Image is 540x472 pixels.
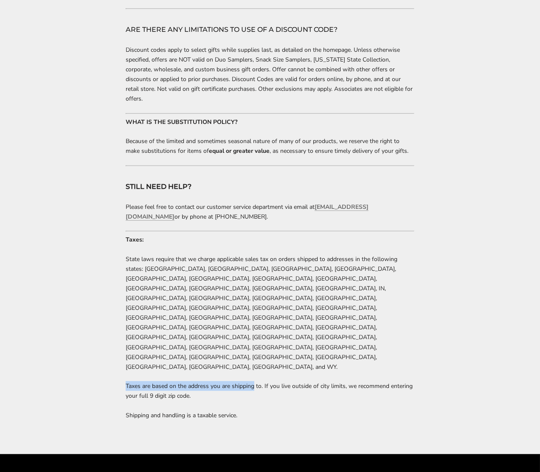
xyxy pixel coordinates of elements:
p: State laws require that we charge applicable sales tax on orders shipped to addresses in the foll... [126,254,414,372]
strong: Taxes: [126,236,143,244]
p: Please feel free to contact our customer service department via email at or by phone at [PHONE_NU... [126,202,414,222]
a: [EMAIL_ADDRESS][DOMAIN_NAME] [126,203,368,221]
p: Shipping and handling is a taxable service. [126,410,414,420]
strong: equal or greater value [209,147,270,155]
p: Because of the limited and sometimes seasonal nature of many of our products, we reserve the righ... [126,136,414,156]
p: Discount codes apply to select gifts while supplies last, as detailed on the homepage. Unless oth... [126,45,414,104]
h4: ARE THERE ANY LIMITATIONS TO USE OF A DISCOUNT CODE? [126,24,414,35]
strong: WHAT IS THE SUBSTITUTION POLICY? [126,118,237,126]
strong: STILL NEED HELP? [126,183,191,191]
p: Taxes are based on the address you are shipping to. If you live outside of city limits, we recomm... [126,381,414,401]
iframe: Sign Up via Text for Offers [7,440,88,465]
